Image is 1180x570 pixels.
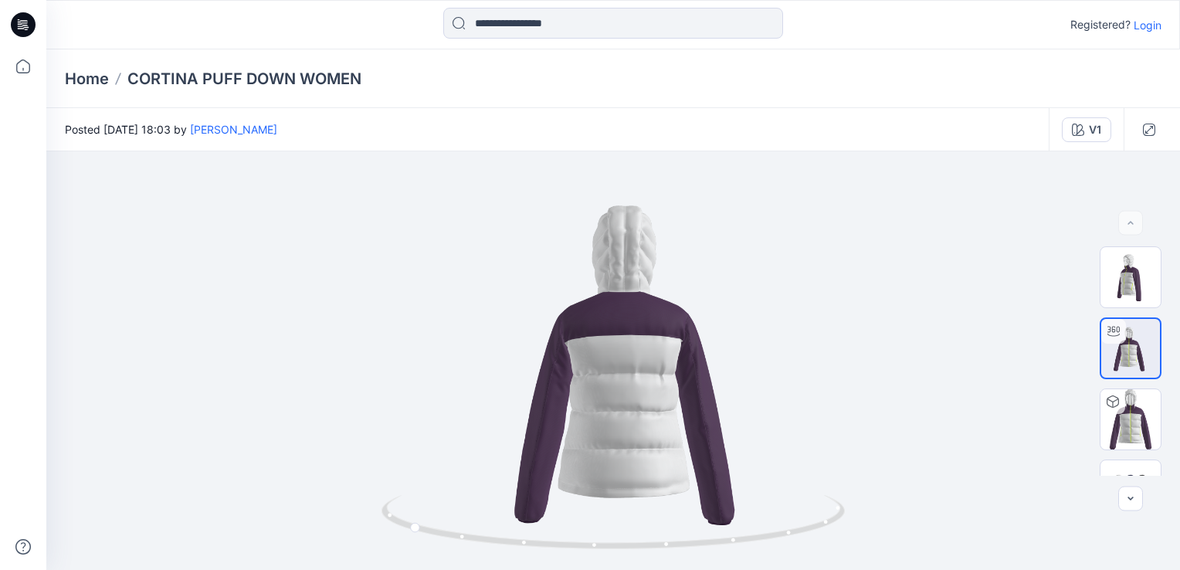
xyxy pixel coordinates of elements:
[1070,15,1131,34] p: Registered?
[1100,247,1161,307] img: Thumbnail
[190,123,277,136] a: [PERSON_NAME]
[65,121,277,137] span: Posted [DATE] 18:03 by
[1100,472,1161,508] img: All colorways
[1062,117,1111,142] button: V1
[1100,389,1161,450] img: CORTINA PUFF DOWN WOMEN V1
[1134,17,1161,33] p: Login
[1089,121,1101,138] div: V1
[65,68,109,90] a: Home
[1101,319,1160,378] img: Turntable
[127,68,361,90] p: CORTINA PUFF DOWN WOMEN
